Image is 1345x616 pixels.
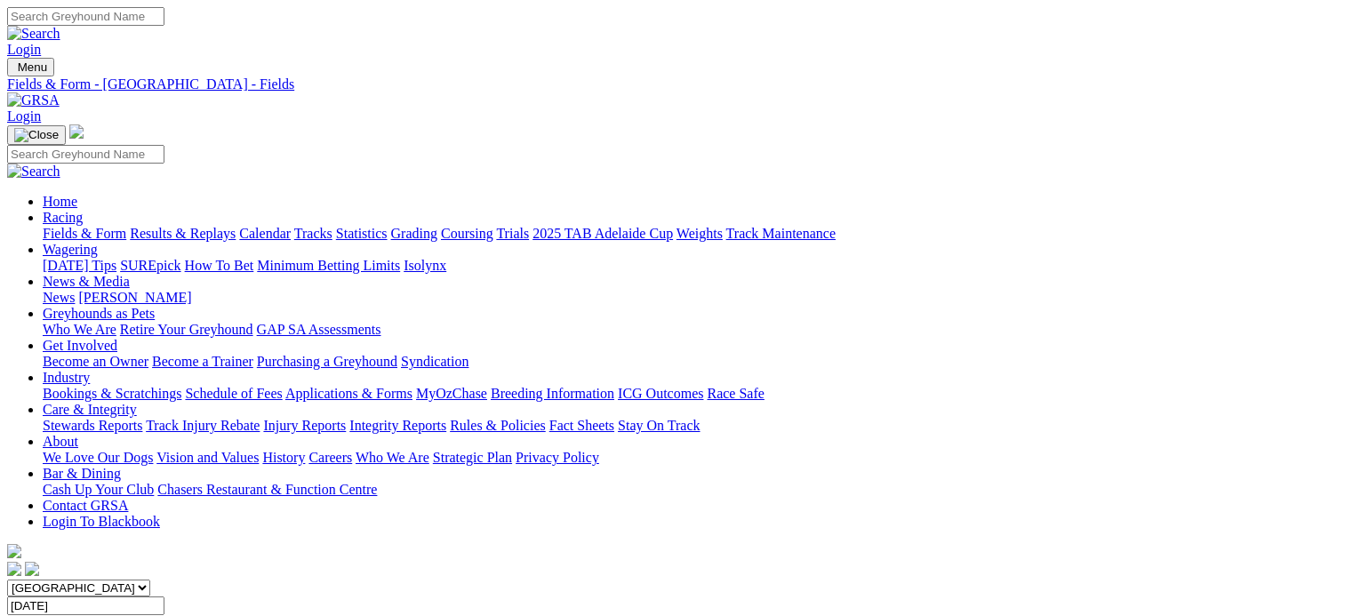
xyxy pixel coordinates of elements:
div: Industry [43,386,1338,402]
a: Grading [391,226,437,241]
a: Strategic Plan [433,450,512,465]
a: Trials [496,226,529,241]
input: Search [7,145,164,164]
a: Login [7,42,41,57]
a: Wagering [43,242,98,257]
input: Select date [7,596,164,615]
div: Care & Integrity [43,418,1338,434]
a: About [43,434,78,449]
img: Search [7,164,60,180]
a: Contact GRSA [43,498,128,513]
a: Get Involved [43,338,117,353]
a: Integrity Reports [349,418,446,433]
a: Greyhounds as Pets [43,306,155,321]
a: Isolynx [404,258,446,273]
a: Injury Reports [263,418,346,433]
a: Track Injury Rebate [146,418,260,433]
a: 2025 TAB Adelaide Cup [532,226,673,241]
a: Fields & Form [43,226,126,241]
button: Toggle navigation [7,125,66,145]
div: About [43,450,1338,466]
a: ICG Outcomes [618,386,703,401]
div: Racing [43,226,1338,242]
a: Become an Owner [43,354,148,369]
a: Calendar [239,226,291,241]
a: Care & Integrity [43,402,137,417]
a: Login To Blackbook [43,514,160,529]
a: Syndication [401,354,468,369]
a: Chasers Restaurant & Function Centre [157,482,377,497]
a: Vision and Values [156,450,259,465]
a: Track Maintenance [726,226,836,241]
img: Close [14,128,59,142]
div: Get Involved [43,354,1338,370]
a: History [262,450,305,465]
a: SUREpick [120,258,180,273]
a: Minimum Betting Limits [257,258,400,273]
a: Tracks [294,226,332,241]
a: Home [43,194,77,209]
a: [DATE] Tips [43,258,116,273]
a: Industry [43,370,90,385]
a: Rules & Policies [450,418,546,433]
input: Search [7,7,164,26]
a: Retire Your Greyhound [120,322,253,337]
a: Bar & Dining [43,466,121,481]
a: Results & Replays [130,226,236,241]
div: News & Media [43,290,1338,306]
a: Schedule of Fees [185,386,282,401]
div: Wagering [43,258,1338,274]
a: Become a Trainer [152,354,253,369]
a: Racing [43,210,83,225]
a: Login [7,108,41,124]
div: Greyhounds as Pets [43,322,1338,338]
a: [PERSON_NAME] [78,290,191,305]
a: Stay On Track [618,418,700,433]
a: Who We Are [43,322,116,337]
a: GAP SA Assessments [257,322,381,337]
a: Bookings & Scratchings [43,386,181,401]
a: Weights [677,226,723,241]
a: Race Safe [707,386,764,401]
div: Bar & Dining [43,482,1338,498]
a: News [43,290,75,305]
a: Stewards Reports [43,418,142,433]
img: twitter.svg [25,562,39,576]
a: Coursing [441,226,493,241]
img: Search [7,26,60,42]
a: MyOzChase [416,386,487,401]
img: logo-grsa-white.png [7,544,21,558]
img: logo-grsa-white.png [69,124,84,139]
span: Menu [18,60,47,74]
a: Fields & Form - [GEOGRAPHIC_DATA] - Fields [7,76,1338,92]
img: facebook.svg [7,562,21,576]
button: Toggle navigation [7,58,54,76]
a: Breeding Information [491,386,614,401]
a: Cash Up Your Club [43,482,154,497]
a: Who We Are [356,450,429,465]
a: We Love Our Dogs [43,450,153,465]
a: Privacy Policy [516,450,599,465]
a: How To Bet [185,258,254,273]
a: Purchasing a Greyhound [257,354,397,369]
a: Applications & Forms [285,386,412,401]
a: Fact Sheets [549,418,614,433]
a: Statistics [336,226,388,241]
img: GRSA [7,92,60,108]
a: News & Media [43,274,130,289]
a: Careers [308,450,352,465]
